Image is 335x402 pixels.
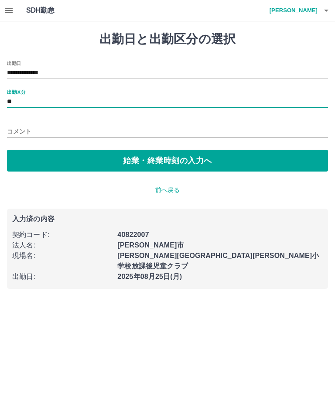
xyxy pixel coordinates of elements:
[12,240,112,251] p: 法人名 :
[12,230,112,240] p: 契約コード :
[12,271,112,282] p: 出勤日 :
[12,251,112,261] p: 現場名 :
[117,273,182,280] b: 2025年08月25日(月)
[117,252,319,270] b: [PERSON_NAME][GEOGRAPHIC_DATA][PERSON_NAME]小学校放課後児童クラブ
[7,60,21,66] label: 出勤日
[7,89,25,95] label: 出勤区分
[117,231,149,238] b: 40822007
[7,150,328,172] button: 始業・終業時刻の入力へ
[12,216,323,223] p: 入力済の内容
[7,32,328,47] h1: 出勤日と出勤区分の選択
[7,186,328,195] p: 前へ戻る
[117,241,184,249] b: [PERSON_NAME]市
